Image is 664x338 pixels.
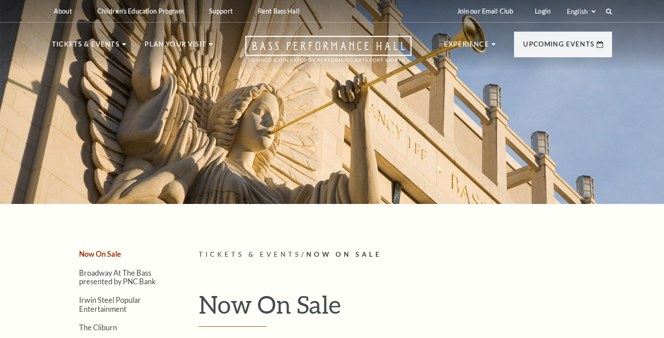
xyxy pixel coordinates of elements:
a: The Cliburn [79,323,117,332]
p: Children's Education Program [97,7,184,15]
p: Plan Your Visit [145,39,206,55]
span: Now On Sale [306,250,382,258]
p: About [54,7,72,15]
p: Rent Bass Hall [258,7,299,15]
span: Tickets & Events [199,250,301,258]
a: Irwin Steel Popular Entertainment [79,296,141,313]
p: Experience [444,39,489,55]
p: Upcoming Events [523,39,594,55]
p: / [199,249,612,260]
h1: Now On Sale [199,290,612,327]
p: Tickets & Events [52,39,120,55]
a: Broadway At The Bass presented by PNC Bank [79,269,156,286]
a: Now On Sale [79,250,121,258]
p: Support [209,7,233,15]
select: Select: [565,7,597,16]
